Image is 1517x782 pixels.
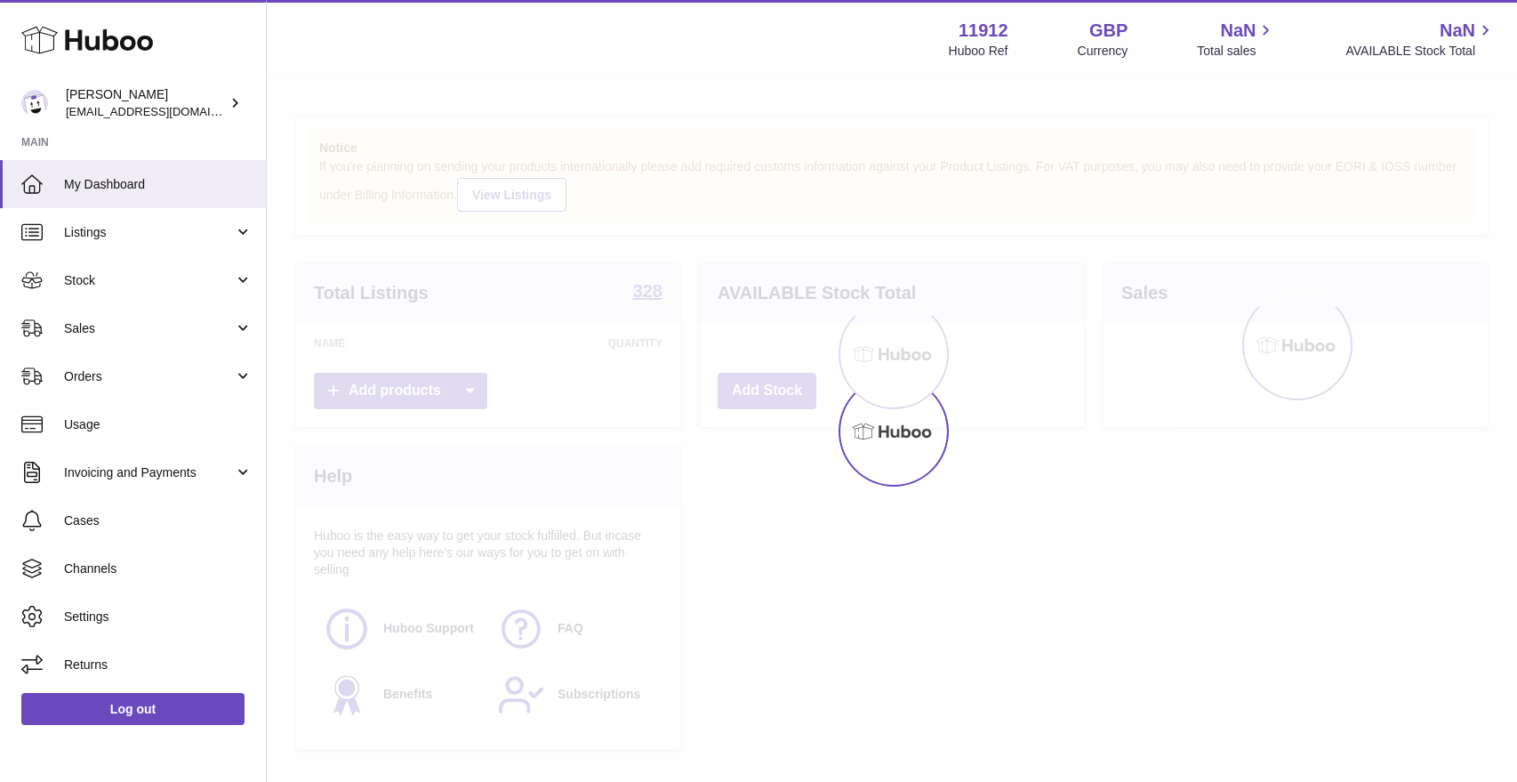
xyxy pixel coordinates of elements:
span: Settings [64,609,253,625]
span: Cases [64,512,253,529]
div: Huboo Ref [949,43,1008,60]
span: Listings [64,224,234,241]
span: AVAILABLE Stock Total [1345,43,1496,60]
strong: 11912 [959,19,1008,43]
div: Currency [1078,43,1128,60]
a: Log out [21,693,245,725]
div: [PERSON_NAME] [66,86,226,120]
strong: GBP [1089,19,1128,43]
span: Returns [64,657,253,673]
span: Stock [64,272,234,289]
span: Sales [64,320,234,337]
span: My Dashboard [64,176,253,193]
a: NaN AVAILABLE Stock Total [1345,19,1496,60]
span: Total sales [1197,43,1276,60]
a: NaN Total sales [1197,19,1276,60]
img: info@carbonmyride.com [21,90,48,117]
span: [EMAIL_ADDRESS][DOMAIN_NAME] [66,104,261,118]
span: Usage [64,416,253,433]
span: Channels [64,560,253,577]
span: NaN [1220,19,1256,43]
span: Orders [64,368,234,385]
span: Invoicing and Payments [64,464,234,481]
span: NaN [1440,19,1475,43]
